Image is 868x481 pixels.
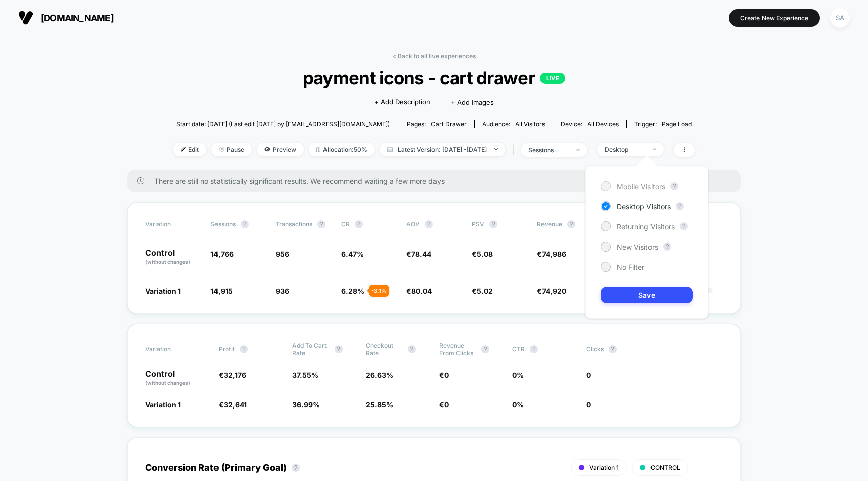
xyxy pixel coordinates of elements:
span: 14,766 [210,250,234,258]
span: 6.28 % [341,287,364,295]
span: 0 [586,400,591,409]
button: ? [676,202,684,210]
span: 0 % [512,371,524,379]
button: Create New Experience [729,9,820,27]
span: 936 [276,287,289,295]
span: Device: [553,120,626,128]
button: ? [240,345,248,353]
span: Desktop Visitors [617,202,671,211]
span: Profit [219,345,235,353]
span: 80.04 [411,287,432,295]
span: 0 [444,400,449,409]
img: end [653,148,656,150]
span: (without changes) [145,380,190,386]
span: Sessions [210,220,236,228]
span: € [219,400,247,409]
span: PSV [472,220,484,228]
span: Checkout Rate [366,342,403,357]
div: Audience: [482,120,545,128]
span: 74,920 [542,287,566,295]
img: end [219,147,224,152]
img: Visually logo [18,10,33,25]
div: Desktop [605,146,645,153]
div: - 3.1 % [369,285,389,297]
button: ? [663,243,671,251]
span: Transactions [276,220,312,228]
button: ? [680,222,688,230]
span: + Add Description [374,97,430,107]
span: Variation 1 [589,464,619,471]
p: Control [145,249,200,266]
button: ? [408,345,416,353]
img: end [494,148,498,150]
button: ? [567,220,575,228]
img: rebalance [316,147,320,152]
span: AOV [406,220,420,228]
span: 78.44 [411,250,431,258]
span: Variation 1 [145,400,181,409]
div: Trigger: [634,120,692,128]
span: CONTROL [650,464,680,471]
span: 32,641 [224,400,247,409]
span: € [472,250,493,258]
a: < Back to all live experiences [392,52,476,60]
img: edit [181,147,186,152]
span: Clicks [586,345,604,353]
span: 14,915 [210,287,233,295]
span: Returning Visitors [617,222,675,231]
button: ? [241,220,249,228]
span: There are still no statistically significant results. We recommend waiting a few more days [154,177,721,185]
div: SA [830,8,850,28]
span: € [439,400,449,409]
button: ? [335,345,343,353]
span: Preview [257,143,304,156]
span: € [406,287,432,295]
button: ? [670,182,678,190]
span: 5.08 [477,250,493,258]
span: € [406,250,431,258]
span: € [472,287,493,295]
button: ? [489,220,497,228]
span: Add To Cart Rate [292,342,330,357]
span: payment icons - cart drawer [199,67,669,88]
span: € [439,371,449,379]
p: Control [145,370,208,387]
span: Latest Version: [DATE] - [DATE] [380,143,505,156]
span: 6.47 % [341,250,364,258]
span: Mobile Visitors [617,182,665,191]
span: € [537,250,566,258]
span: € [537,287,566,295]
span: CTR [512,345,525,353]
img: calendar [387,147,393,152]
button: ? [609,345,617,353]
button: SA [827,8,853,28]
span: 0 [586,371,591,379]
span: New Visitors [617,243,658,251]
span: [DOMAIN_NAME] [41,13,114,23]
span: 5.02 [477,287,493,295]
span: CR [341,220,350,228]
span: 956 [276,250,289,258]
span: Pause [211,143,252,156]
span: (without changes) [145,259,190,265]
span: 0 % [512,400,524,409]
span: Edit [173,143,206,156]
button: ? [355,220,363,228]
span: Variation [145,342,200,357]
span: Start date: [DATE] (Last edit [DATE] by [EMAIL_ADDRESS][DOMAIN_NAME]) [176,120,390,128]
span: 36.99 % [292,400,320,409]
p: LIVE [540,73,565,84]
span: | [510,143,521,157]
span: Allocation: 50% [309,143,375,156]
span: Variation 1 [145,287,181,295]
button: Save [601,287,693,303]
button: ? [481,345,489,353]
button: ? [292,464,300,472]
span: Page Load [662,120,692,128]
span: € [219,371,246,379]
span: 26.63 % [366,371,393,379]
div: Pages: [407,120,467,128]
button: ? [530,345,538,353]
span: all devices [587,120,619,128]
button: ? [317,220,325,228]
